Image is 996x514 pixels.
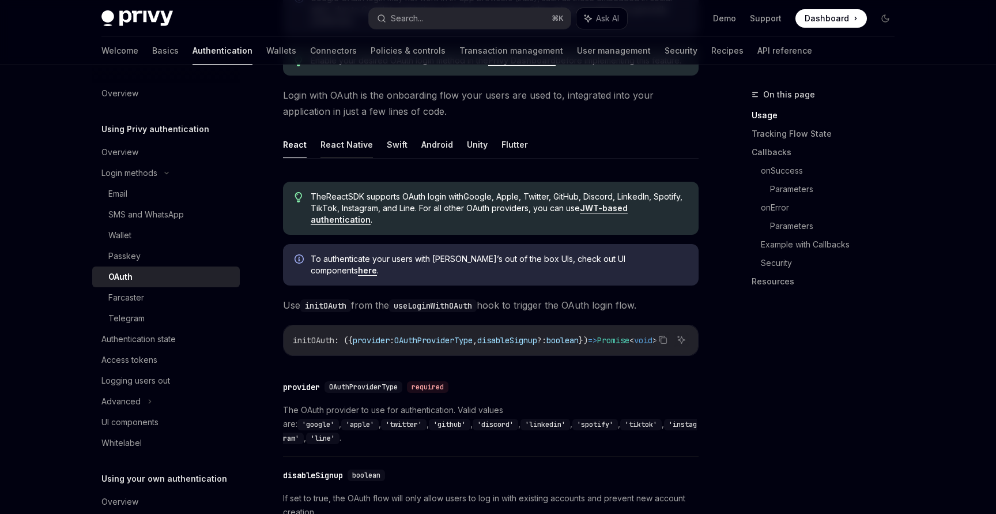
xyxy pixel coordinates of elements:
a: Dashboard [795,9,867,28]
div: Logging users out [101,374,170,388]
span: > [652,335,657,346]
a: Support [750,13,782,24]
span: The OAuth provider to use for authentication. Valid values are: , , , , , , , , , . [283,403,699,445]
span: ⌘ K [552,14,564,23]
button: Unity [467,131,488,158]
div: Access tokens [101,353,157,367]
button: Ask AI [576,8,627,29]
button: Toggle dark mode [876,9,895,28]
a: Policies & controls [371,37,446,65]
button: Ask AI [674,332,689,347]
span: OAuthProviderType [329,382,398,392]
a: Example with Callbacks [761,235,904,254]
span: }) [579,335,588,346]
code: 'discord' [473,419,518,430]
a: Recipes [711,37,744,65]
a: Authentication [193,37,252,65]
code: initOAuth [300,299,351,312]
a: Logging users out [92,370,240,391]
a: Overview [92,142,240,163]
a: Usage [752,106,904,125]
a: Transaction management [459,37,563,65]
div: required [407,381,448,393]
a: Parameters [770,180,904,198]
div: Search... [391,12,423,25]
div: Overview [101,87,138,100]
a: Basics [152,37,179,65]
a: Connectors [310,37,357,65]
h5: Using your own authentication [101,472,227,486]
div: Login methods [101,166,157,180]
span: Promise [597,335,629,346]
svg: Info [295,254,306,266]
span: disableSignup [477,335,537,346]
div: Telegram [108,312,145,325]
a: Overview [92,83,240,104]
a: API reference [757,37,812,65]
a: Welcome [101,37,138,65]
code: 'apple' [341,419,379,430]
a: Tracking Flow State [752,125,904,143]
a: Resources [752,272,904,291]
span: boolean [352,471,380,480]
div: Passkey [108,249,141,263]
a: onSuccess [761,162,904,180]
a: Callbacks [752,143,904,162]
code: 'github' [429,419,470,430]
a: Whitelabel [92,433,240,453]
code: 'linkedin' [520,419,570,430]
button: React Native [320,131,373,158]
svg: Tip [295,192,303,202]
a: User management [577,37,651,65]
a: UI components [92,412,240,433]
div: SMS and WhatsApp [108,208,184,222]
a: Email [92,183,240,204]
span: Login with OAuth is the onboarding flow your users are used to, integrated into your application ... [283,87,699,119]
div: Email [108,187,127,201]
span: boolean [546,335,579,346]
img: dark logo [101,10,173,27]
button: Swift [387,131,408,158]
code: 'spotify' [572,419,618,430]
a: Telegram [92,308,240,329]
button: Flutter [501,131,528,158]
div: disableSignup [283,470,343,481]
button: Android [421,131,453,158]
a: Security [761,254,904,272]
a: Access tokens [92,350,240,370]
a: Wallets [266,37,296,65]
a: SMS and WhatsApp [92,204,240,225]
span: ?: [537,335,546,346]
button: React [283,131,307,158]
span: => [588,335,597,346]
span: To authenticate your users with [PERSON_NAME]’s out of the box UIs, check out UI components . [311,253,687,276]
span: Use from the hook to trigger the OAuth login flow. [283,297,699,313]
button: Copy the contents from the code block [655,332,670,347]
a: Security [665,37,697,65]
a: Overview [92,492,240,512]
span: Dashboard [805,13,849,24]
span: : ({ [334,335,353,346]
div: Overview [101,145,138,159]
code: 'google' [297,419,339,430]
a: Passkey [92,246,240,267]
div: Wallet [108,228,131,242]
a: onError [761,198,904,217]
a: here [358,265,377,276]
div: Whitelabel [101,436,142,450]
span: The React SDK supports OAuth login with Google, Apple, Twitter, GitHub, Discord, LinkedIn, Spotif... [311,191,687,226]
code: 'line' [306,433,339,444]
a: Authentication state [92,329,240,350]
div: UI components [101,415,159,429]
span: : [390,335,394,346]
span: , [473,335,477,346]
span: initOAuth [293,335,334,346]
code: 'tiktok' [620,419,662,430]
span: OAuthProviderType [394,335,473,346]
span: provider [353,335,390,346]
div: Farcaster [108,291,144,305]
button: Search...⌘K [369,8,571,29]
a: Demo [713,13,736,24]
span: Ask AI [596,13,619,24]
code: 'twitter' [381,419,427,430]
